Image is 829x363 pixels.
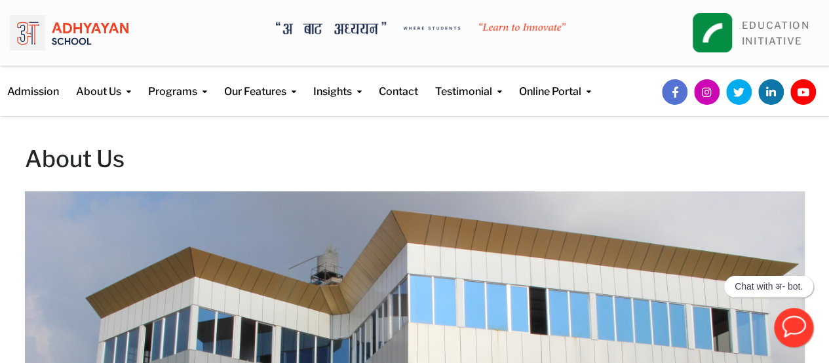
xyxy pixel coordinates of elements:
[25,143,805,175] h2: About Us
[224,66,296,100] a: Our Features
[10,10,128,56] img: logo
[742,20,809,47] a: EDUCATIONINITIATIVE
[76,66,131,100] a: About Us
[735,281,803,292] p: Chat with अ- bot.
[379,66,418,100] a: Contact
[435,66,502,100] a: Testimonial
[7,66,59,100] a: Admission
[693,13,732,52] img: square_leapfrog
[519,66,591,100] a: Online Portal
[276,22,566,35] img: A Bata Adhyayan where students learn to Innovate
[313,66,362,100] a: Insights
[148,66,207,100] a: Programs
